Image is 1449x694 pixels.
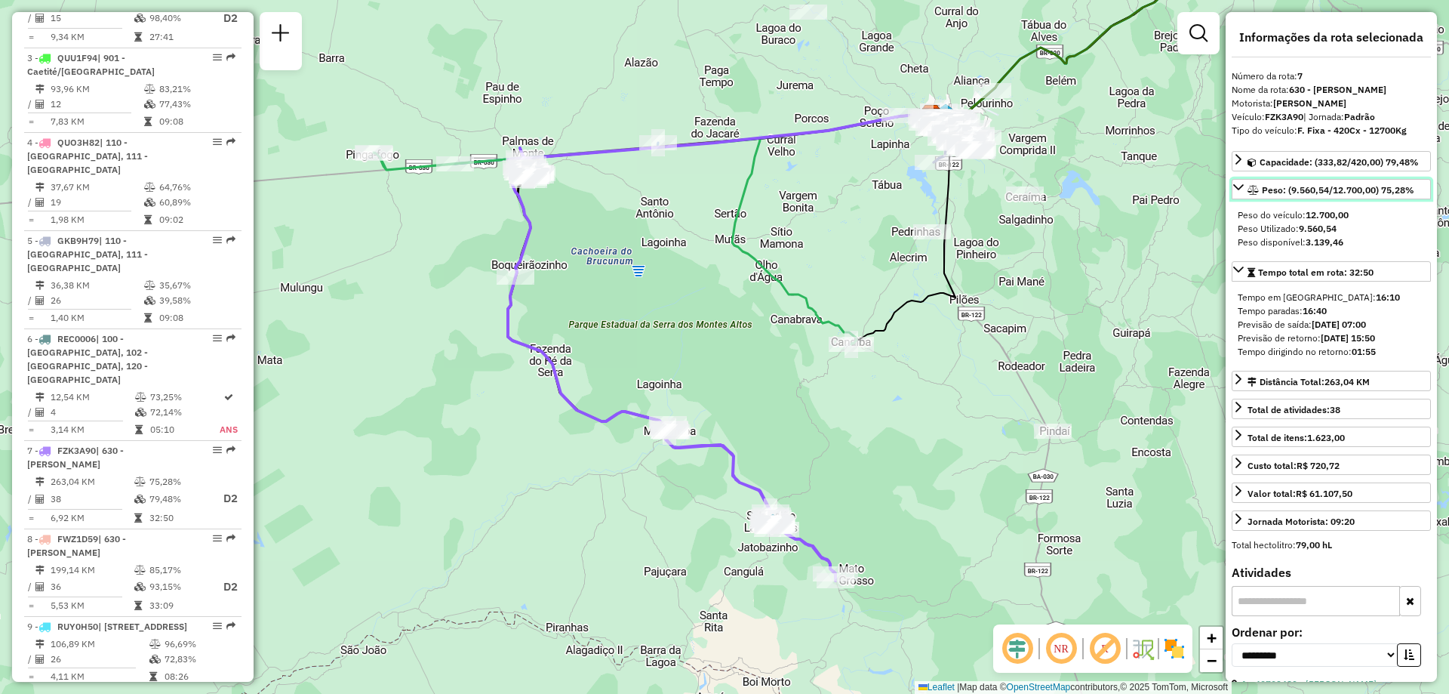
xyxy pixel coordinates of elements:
td: = [27,310,35,325]
em: Opções [213,236,222,245]
td: / [27,293,35,308]
p: D2 [211,578,238,596]
i: Total de Atividades [35,655,45,664]
i: % de utilização do peso [144,85,155,94]
strong: 16:10 [1376,291,1400,303]
span: | 110 - [GEOGRAPHIC_DATA], 111 - [GEOGRAPHIC_DATA] [27,235,148,273]
a: Zoom out [1200,649,1223,672]
div: Nome da rota: [1232,83,1431,97]
i: Total de Atividades [35,582,45,591]
span: 9 - [27,621,187,632]
strong: FZK3A90 [1265,111,1303,122]
a: Exibir filtros [1183,18,1214,48]
div: Valor total: [1247,487,1352,501]
i: Tempo total em rota [144,215,152,224]
td: 106,89 KM [50,637,149,652]
a: Jornada Motorista: 09:20 [1232,510,1431,531]
span: Ocultar deslocamento [999,631,1035,667]
i: Total de Atividades [35,495,45,504]
span: Total de atividades: [1247,404,1340,415]
div: Custo total: [1247,459,1340,473]
td: 7,83 KM [50,114,143,129]
td: = [27,422,35,437]
i: % de utilização do peso [144,183,155,192]
div: Peso: (9.560,54/12.700,00) 75,28% [1232,202,1431,255]
span: RUY0H50 [57,621,98,632]
i: Distância Total [35,85,45,94]
div: Total de itens: [1247,431,1345,445]
em: Rota exportada [226,53,235,62]
strong: [PERSON_NAME] [1273,97,1346,109]
span: | [957,682,959,692]
td: 85,17% [149,563,209,578]
strong: 79,00 hL [1296,539,1332,551]
td: 35,67% [158,278,235,293]
td: = [27,212,35,227]
i: % de utilização da cubagem [144,100,155,109]
strong: [DATE] 15:50 [1321,332,1375,344]
td: / [27,195,35,210]
i: % de utilização do peso [134,566,146,575]
td: 6,92 KM [50,510,134,526]
i: Total de Atividades [35,296,45,305]
a: Leaflet [918,682,955,692]
td: = [27,29,35,45]
span: 7 - [27,445,124,470]
i: Distância Total [35,566,45,575]
strong: 01:55 [1352,346,1376,357]
i: Distância Total [35,281,45,290]
div: Atividade não roteirizada - FRED [1006,187,1044,202]
button: Ordem crescente [1397,643,1421,667]
div: Previsão de saída: [1238,318,1425,332]
i: Tempo total em rota [134,514,142,523]
em: Rota exportada [226,622,235,631]
i: Distância Total [35,640,45,649]
em: Rota exportada [226,446,235,455]
div: Distância Total: [1247,375,1370,389]
div: Número da rota: [1232,69,1431,83]
td: 37,67 KM [50,180,143,195]
i: % de utilização da cubagem [144,296,155,305]
td: / [27,578,35,597]
strong: 9.560,54 [1299,223,1337,234]
td: = [27,598,35,613]
em: Rota exportada [226,334,235,343]
strong: 12.700,00 [1306,209,1349,221]
td: 26 [50,293,143,308]
span: | 110 - [GEOGRAPHIC_DATA], 111 - [GEOGRAPHIC_DATA] [27,137,148,175]
img: Sebastião das Laranjeiras [763,513,783,532]
span: 6 - [27,333,148,385]
td: 73,25% [149,390,219,405]
td: ANS [219,422,238,437]
a: Nova sessão e pesquisa [266,18,296,52]
i: Total de Atividades [35,198,45,207]
span: | Jornada: [1303,111,1375,122]
span: FWZ1D59 [57,533,98,544]
div: Total hectolitro: [1232,538,1431,552]
div: Tempo em [GEOGRAPHIC_DATA]: [1238,291,1425,304]
i: % de utilização da cubagem [134,495,146,504]
strong: 7 [1297,70,1303,82]
p: D2 [211,10,238,27]
a: Total de itens:1.623,00 [1232,427,1431,447]
i: % de utilização da cubagem [135,408,146,417]
td: 72,14% [149,405,219,420]
td: / [27,489,35,508]
span: − [1207,651,1217,670]
div: Peso disponível: [1238,236,1425,249]
i: Rota otimizada [224,393,233,402]
td: / [27,652,35,667]
td: / [27,9,35,28]
td: 83,21% [158,82,235,97]
strong: 3.139,46 [1306,236,1343,248]
td: 60,89% [158,195,235,210]
i: Distância Total [35,477,45,486]
td: 09:08 [158,114,235,129]
td: / [27,405,35,420]
em: Opções [213,53,222,62]
td: 93,15% [149,578,209,597]
a: Valor total:R$ 61.107,50 [1232,483,1431,503]
i: Tempo total em rota [144,313,152,322]
td: 96,69% [164,637,235,652]
td: 72,83% [164,652,235,667]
